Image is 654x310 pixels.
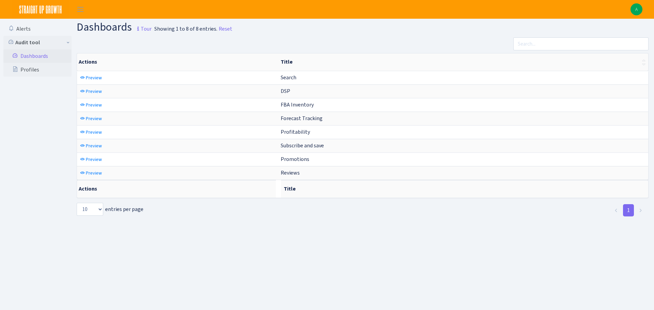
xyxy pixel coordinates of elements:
[630,3,642,15] a: A
[281,74,296,81] span: Search
[86,88,102,95] span: Preview
[77,203,143,216] label: entries per page
[281,169,300,176] span: Reviews
[86,129,102,135] span: Preview
[77,203,103,216] select: entries per page
[78,154,104,165] a: Preview
[278,53,648,71] th: Title : activate to sort column ascending
[623,204,634,216] a: 1
[281,128,310,135] span: Profitability
[78,168,104,178] a: Preview
[281,156,309,163] span: Promotions
[154,25,217,33] div: Showing 1 to 8 of 8 entries.
[78,113,104,124] a: Preview
[513,37,649,50] input: Search...
[134,23,152,35] small: Tour
[78,141,104,151] a: Preview
[3,49,72,63] a: Dashboards
[630,3,642,15] img: Angela Sun
[78,127,104,137] a: Preview
[86,170,102,176] span: Preview
[77,53,278,71] th: Actions
[3,22,72,36] a: Alerts
[3,36,72,49] a: Audit tool
[219,25,232,33] a: Reset
[86,115,102,122] span: Preview
[72,4,89,15] button: Toggle navigation
[86,75,102,81] span: Preview
[77,21,152,35] h1: Dashboards
[86,102,102,108] span: Preview
[78,86,104,97] a: Preview
[281,115,323,122] span: Forecast Tracking
[86,156,102,163] span: Preview
[281,87,290,95] span: DSP
[86,143,102,149] span: Preview
[3,63,72,77] a: Profiles
[281,180,648,198] th: Title
[78,72,104,83] a: Preview
[78,100,104,110] a: Preview
[77,180,276,198] th: Actions
[281,142,324,149] span: Subscribe and save
[132,20,152,34] a: Tour
[281,101,314,108] span: FBA Inventory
